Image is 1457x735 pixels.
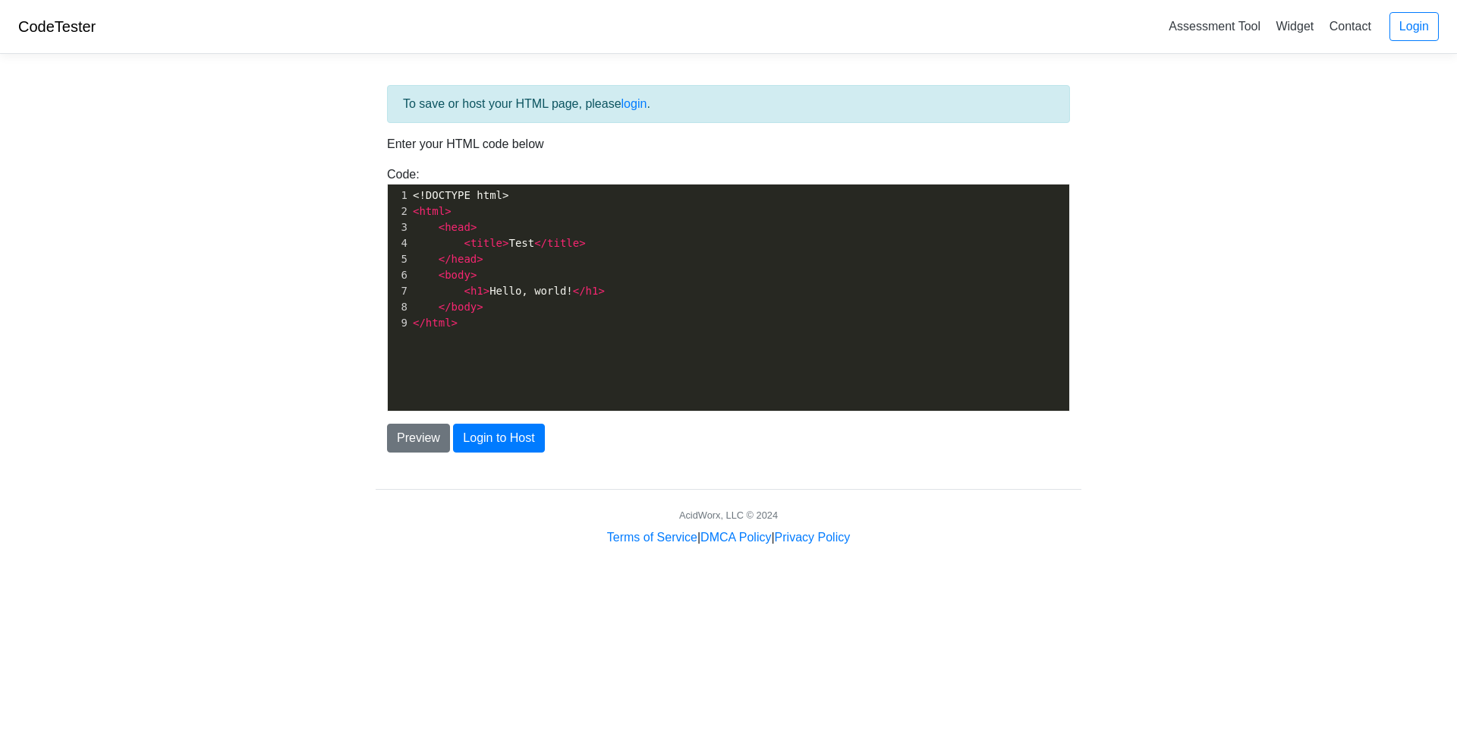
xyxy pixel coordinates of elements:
[483,285,489,297] span: >
[453,424,544,453] button: Login to Host
[598,285,604,297] span: >
[445,205,451,217] span: >
[1270,14,1320,39] a: Widget
[413,189,508,201] span: <!DOCTYPE html>
[439,253,452,265] span: </
[388,267,410,283] div: 6
[579,237,585,249] span: >
[388,188,410,203] div: 1
[413,285,605,297] span: Hello, world!
[388,315,410,331] div: 9
[445,269,470,281] span: body
[477,301,483,313] span: >
[439,301,452,313] span: </
[534,237,547,249] span: </
[413,205,419,217] span: <
[419,205,445,217] span: html
[573,285,586,297] span: </
[607,531,697,544] a: Terms of Service
[388,219,410,235] div: 3
[622,97,647,110] a: login
[18,18,96,35] a: CodeTester
[452,253,477,265] span: head
[426,317,452,329] span: html
[439,221,445,233] span: <
[586,285,599,297] span: h1
[470,221,477,233] span: >
[388,251,410,267] div: 5
[502,237,508,249] span: >
[445,221,470,233] span: head
[464,237,470,249] span: <
[387,424,450,453] button: Preview
[477,253,483,265] span: >
[413,317,426,329] span: </
[1163,14,1267,39] a: Assessment Tool
[1323,14,1377,39] a: Contact
[452,301,477,313] span: body
[387,85,1070,123] div: To save or host your HTML page, please .
[679,508,778,522] div: AcidWorx, LLC © 2024
[452,317,458,329] span: >
[1389,12,1439,41] a: Login
[470,237,502,249] span: title
[700,531,771,544] a: DMCA Policy
[388,203,410,219] div: 2
[388,299,410,315] div: 8
[388,283,410,299] div: 7
[547,237,579,249] span: title
[470,269,477,281] span: >
[439,269,445,281] span: <
[388,235,410,251] div: 4
[413,237,586,249] span: Test
[376,166,1081,412] div: Code:
[464,285,470,297] span: <
[607,528,850,547] div: | |
[470,285,483,297] span: h1
[387,135,1070,153] p: Enter your HTML code below
[775,531,851,544] a: Privacy Policy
